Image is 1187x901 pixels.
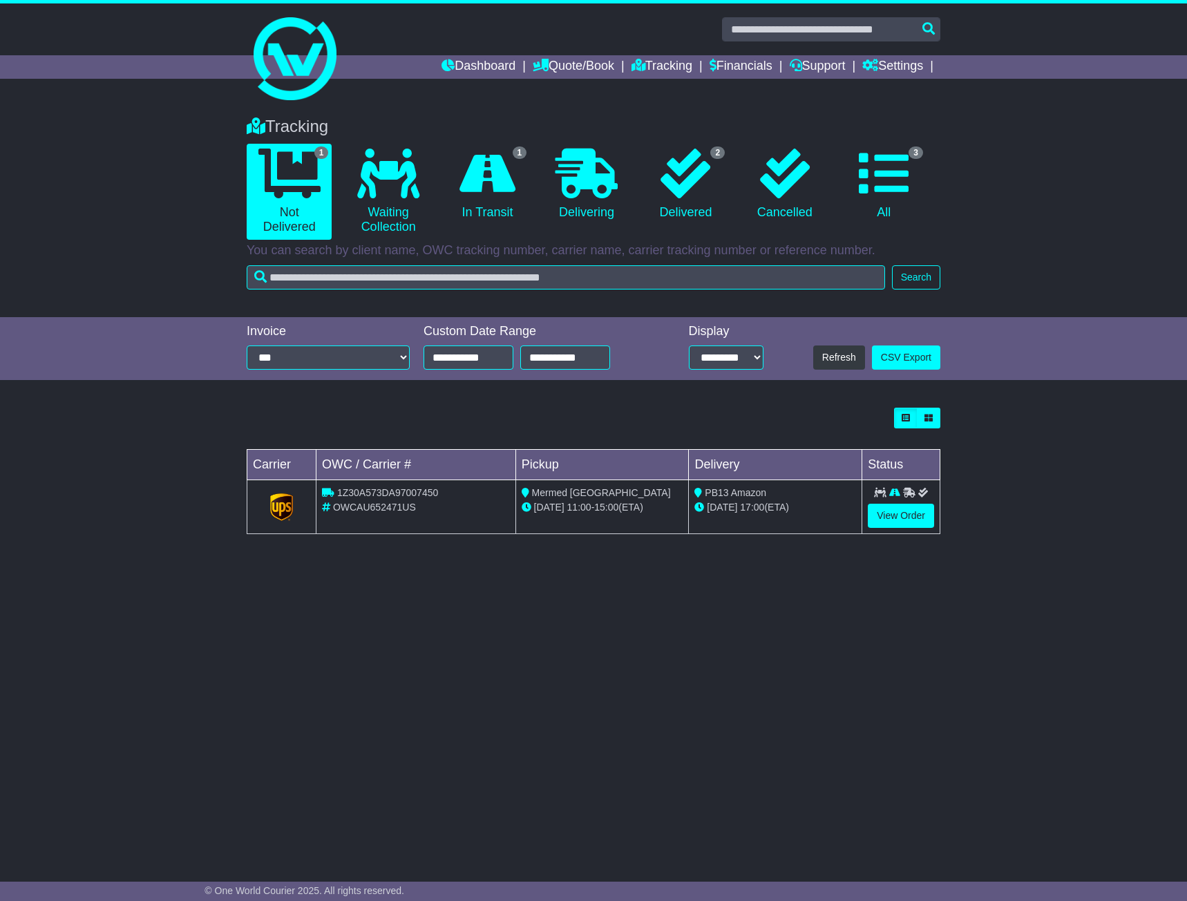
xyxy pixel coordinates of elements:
[333,502,416,513] span: OWCAU652471US
[247,324,410,339] div: Invoice
[534,502,564,513] span: [DATE]
[689,450,862,480] td: Delivery
[790,55,846,79] a: Support
[247,144,332,240] a: 1 Not Delivered
[632,55,692,79] a: Tracking
[240,117,947,137] div: Tracking
[532,487,671,498] span: Mermed [GEOGRAPHIC_DATA]
[643,144,728,225] a: 2 Delivered
[441,55,515,79] a: Dashboard
[705,487,766,498] span: PB13 Amazon
[567,502,591,513] span: 11:00
[707,502,737,513] span: [DATE]
[742,144,827,225] a: Cancelled
[909,146,923,159] span: 3
[544,144,629,225] a: Delivering
[445,144,530,225] a: 1 In Transit
[710,55,772,79] a: Financials
[694,500,856,515] div: (ETA)
[247,243,940,258] p: You can search by client name, OWC tracking number, carrier name, carrier tracking number or refe...
[740,502,764,513] span: 17:00
[594,502,618,513] span: 15:00
[862,55,923,79] a: Settings
[533,55,614,79] a: Quote/Book
[345,144,430,240] a: Waiting Collection
[424,324,645,339] div: Custom Date Range
[842,144,927,225] a: 3 All
[689,324,763,339] div: Display
[872,345,940,370] a: CSV Export
[892,265,940,290] button: Search
[813,345,865,370] button: Refresh
[247,450,316,480] td: Carrier
[513,146,527,159] span: 1
[522,500,683,515] div: - (ETA)
[314,146,329,159] span: 1
[205,885,404,896] span: © One World Courier 2025. All rights reserved.
[868,504,934,528] a: View Order
[515,450,689,480] td: Pickup
[337,487,438,498] span: 1Z30A573DA97007450
[862,450,940,480] td: Status
[270,493,294,521] img: GetCarrierServiceLogo
[316,450,516,480] td: OWC / Carrier #
[710,146,725,159] span: 2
